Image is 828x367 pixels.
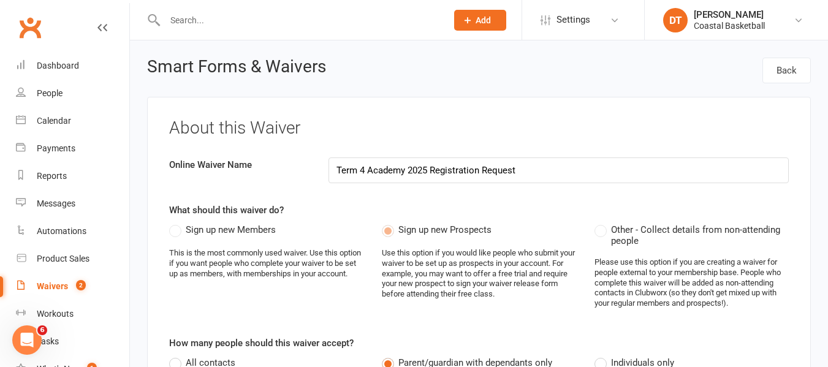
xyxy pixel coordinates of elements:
[37,226,86,236] div: Automations
[694,20,765,31] div: Coastal Basketball
[16,52,129,80] a: Dashboard
[37,61,79,70] div: Dashboard
[37,336,59,346] div: Tasks
[169,203,284,218] label: What should this waiver do?
[37,143,75,153] div: Payments
[37,309,74,319] div: Workouts
[37,199,75,208] div: Messages
[16,80,129,107] a: People
[15,12,45,43] a: Clubworx
[37,254,89,263] div: Product Sales
[12,325,42,355] iframe: Intercom live chat
[16,328,129,355] a: Tasks
[762,58,811,83] a: Back
[694,9,765,20] div: [PERSON_NAME]
[37,171,67,181] div: Reports
[382,248,576,300] div: Use this option if you would like people who submit your waiver to be set up as prospects in your...
[161,12,438,29] input: Search...
[186,222,276,235] span: Sign up new Members
[594,257,789,309] div: Please use this option if you are creating a waiver for people external to your membership base. ...
[16,273,129,300] a: Waivers 2
[556,6,590,34] span: Settings
[169,248,363,279] div: This is the most commonly used waiver. Use this option if you want people who complete your waive...
[37,116,71,126] div: Calendar
[37,88,63,98] div: People
[16,162,129,190] a: Reports
[663,8,688,32] div: DT
[37,325,47,335] span: 6
[169,336,354,350] label: How many people should this waiver accept?
[160,157,319,172] label: Online Waiver Name
[76,280,86,290] span: 2
[147,58,326,80] h2: Smart Forms & Waivers
[16,245,129,273] a: Product Sales
[611,222,789,246] span: Other - Collect details from non-attending people
[16,218,129,245] a: Automations
[16,107,129,135] a: Calendar
[16,300,129,328] a: Workouts
[16,135,129,162] a: Payments
[398,222,492,235] span: Sign up new Prospects
[37,281,68,291] div: Waivers
[169,119,789,138] h3: About this Waiver
[16,190,129,218] a: Messages
[476,15,491,25] span: Add
[454,10,506,31] button: Add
